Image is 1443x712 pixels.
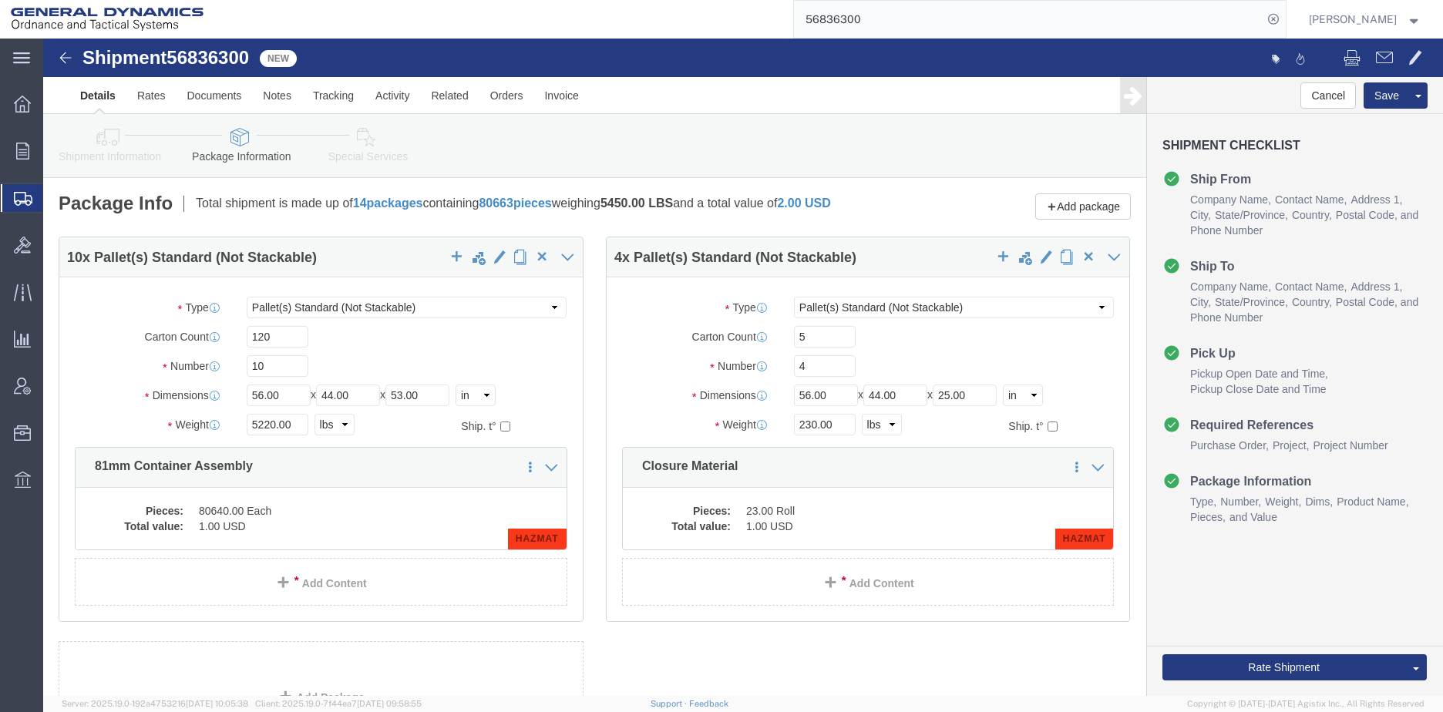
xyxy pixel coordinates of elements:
a: Feedback [689,699,728,708]
span: [DATE] 10:05:38 [186,699,248,708]
span: [DATE] 09:58:55 [357,699,422,708]
span: Russell Borum [1309,11,1397,28]
img: logo [11,8,203,31]
span: Server: 2025.19.0-192a4753216 [62,699,248,708]
a: Support [651,699,689,708]
span: Copyright © [DATE]-[DATE] Agistix Inc., All Rights Reserved [1187,697,1424,710]
input: Search for shipment number, reference number [794,1,1263,38]
iframe: FS Legacy Container [43,39,1443,696]
button: [PERSON_NAME] [1308,10,1422,29]
span: Client: 2025.19.0-7f44ea7 [255,699,422,708]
